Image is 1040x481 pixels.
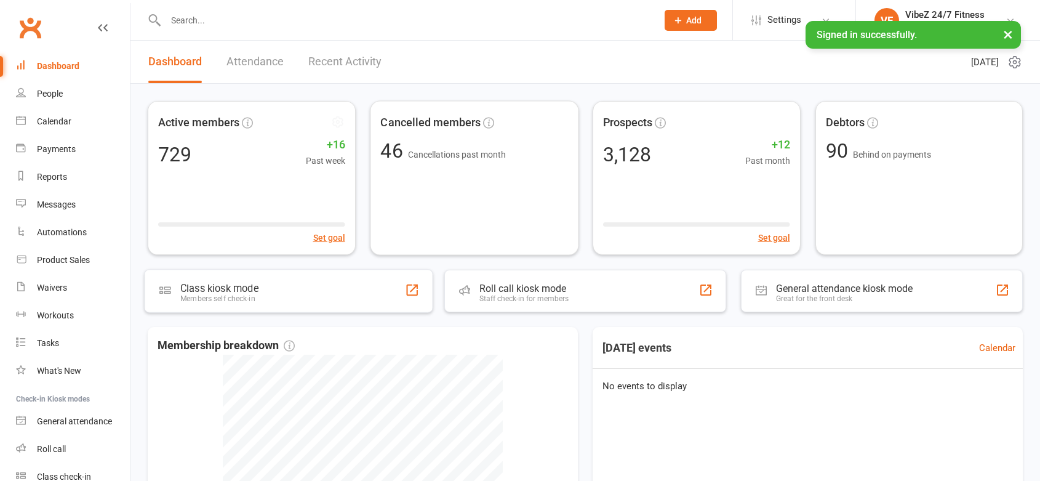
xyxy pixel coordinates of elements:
a: Calendar [16,108,130,135]
a: Dashboard [148,41,202,83]
a: Clubworx [15,12,46,43]
div: Tasks [37,338,59,348]
span: +12 [745,136,790,154]
div: Automations [37,227,87,237]
a: Workouts [16,302,130,329]
div: Dashboard [37,61,79,71]
div: Staff check-in for members [479,294,569,303]
span: Membership breakdown [158,337,295,355]
span: Active members [158,114,239,132]
div: Reports [37,172,67,182]
div: Roll call [37,444,66,454]
div: Workouts [37,310,74,320]
span: Past month [745,154,790,168]
a: Roll call [16,435,130,463]
button: Add [665,10,717,31]
span: +16 [306,136,345,154]
span: Cancellations past month [407,150,506,160]
span: Debtors [826,114,865,132]
div: People [37,89,63,99]
span: [DATE] [971,55,999,70]
span: Signed in successfully. [817,29,917,41]
div: Calendar [37,116,71,126]
a: Recent Activity [308,41,382,83]
div: VF [874,8,899,33]
div: Class kiosk mode [180,283,258,294]
a: Attendance [226,41,284,83]
div: Roll call kiosk mode [479,283,569,294]
a: Calendar [979,341,1015,355]
a: Payments [16,135,130,163]
a: Waivers [16,274,130,302]
span: Past week [306,154,345,168]
a: What's New [16,357,130,385]
div: Waivers [37,283,67,293]
span: 90 [826,139,853,163]
div: Messages [37,200,76,209]
div: General attendance [37,416,112,426]
span: Cancelled members [380,113,481,131]
a: Automations [16,219,130,246]
a: Tasks [16,329,130,357]
button: Set goal [758,231,790,245]
button: Set goal [313,231,345,245]
a: Messages [16,191,130,219]
div: Great for the front desk [776,294,913,303]
span: Settings [767,6,801,34]
span: Prospects [603,114,652,132]
div: 3,128 [603,145,651,164]
button: × [997,21,1019,47]
a: Dashboard [16,52,130,80]
span: 46 [380,139,407,163]
span: Behind on payments [853,150,931,160]
div: No events to display [588,369,1028,403]
div: VibeZ 24/7 Fitness [905,20,985,31]
a: Reports [16,163,130,191]
div: 729 [158,145,191,164]
input: Search... [162,12,649,29]
a: General attendance kiosk mode [16,408,130,435]
h3: [DATE] events [593,337,681,359]
div: Product Sales [37,255,90,265]
div: VibeZ 24/7 Fitness [905,9,985,20]
div: What's New [37,366,81,376]
div: General attendance kiosk mode [776,283,913,294]
div: Payments [37,144,76,154]
span: Add [686,15,702,25]
a: People [16,80,130,108]
a: Product Sales [16,246,130,274]
div: Members self check-in [180,294,258,303]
